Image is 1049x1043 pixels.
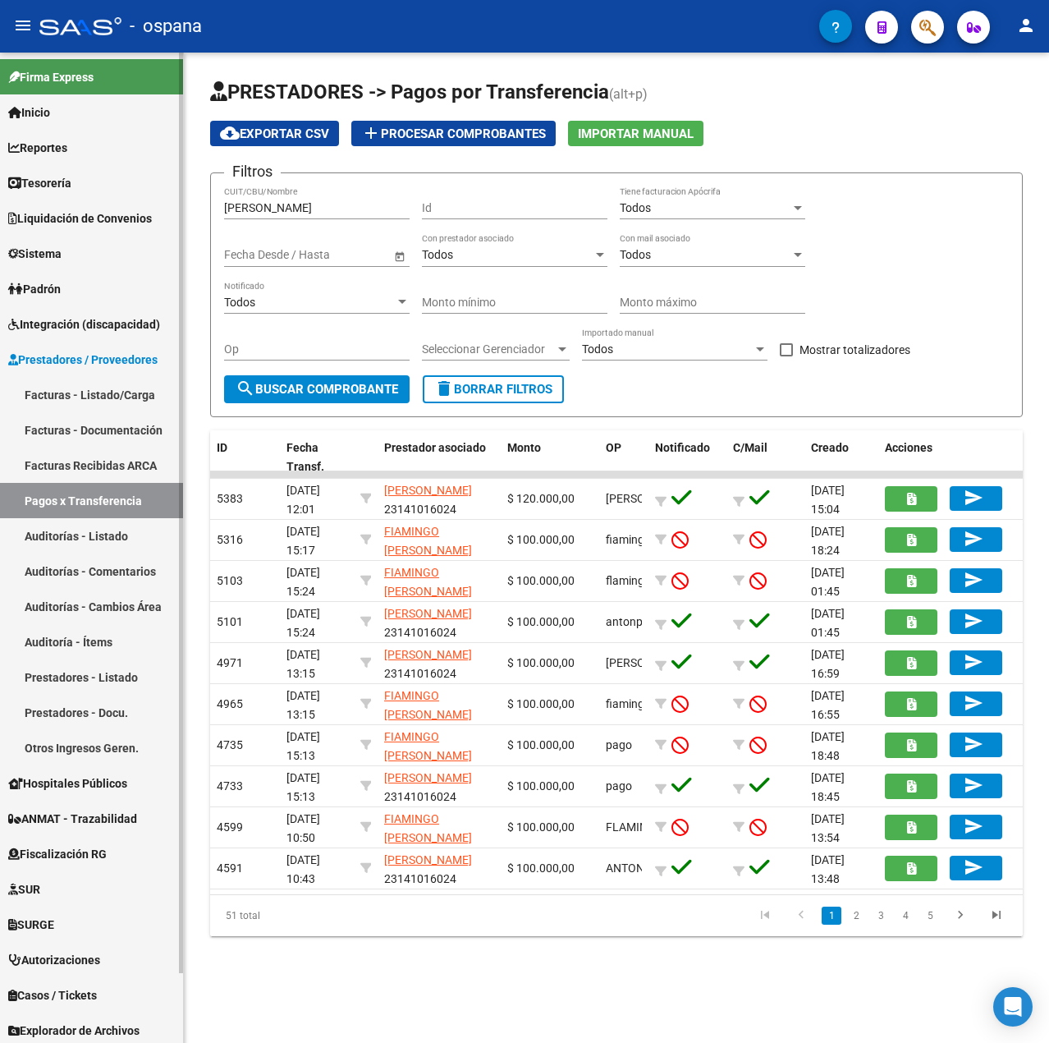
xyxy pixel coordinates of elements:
[606,697,651,710] span: fiamingo
[217,738,243,751] span: 4735
[8,951,100,969] span: Autorizaciones
[224,160,281,183] h3: Filtros
[217,697,243,710] span: 4965
[210,80,609,103] span: PRESTADORES -> Pagos por Transferencia
[434,379,454,398] mat-icon: delete
[8,986,97,1004] span: Casos / Tickets
[286,689,320,721] span: [DATE] 13:15
[501,430,599,485] datatable-header-cell: Monto
[384,648,472,680] span: 23141016024
[918,902,942,930] li: page 5
[8,810,137,828] span: ANMAT - Trazabilidad
[582,342,613,356] span: Todos
[811,812,845,844] span: [DATE] 13:54
[620,201,651,214] span: Todos
[217,574,243,587] span: 5103
[217,533,243,546] span: 5316
[733,441,767,454] span: C/Mail
[964,488,983,508] mat-icon: send
[384,730,472,762] span: FIAMINGO [PERSON_NAME]
[286,484,320,516] span: [DATE] 12:01
[384,607,472,620] span: [PERSON_NAME]
[749,907,781,925] a: go to first page
[507,779,575,793] span: $ 100.000,00
[8,1022,140,1040] span: Explorador de Archivos
[846,907,866,925] a: 2
[8,174,71,192] span: Tesorería
[8,315,160,333] span: Integración (discapacidad)
[878,430,1026,485] datatable-header-cell: Acciones
[286,812,320,844] span: [DATE] 10:50
[655,441,710,454] span: Notificado
[507,533,575,546] span: $ 100.000,00
[507,820,575,834] span: $ 100.000,00
[507,441,541,454] span: Monto
[384,441,486,454] span: Prestador asociado
[507,492,575,505] span: $ 120.000,00
[811,484,845,516] span: [DATE] 15:04
[606,441,621,454] span: OP
[811,441,849,454] span: Creado
[384,771,472,784] span: [PERSON_NAME]
[885,441,932,454] span: Acciones
[384,689,472,721] span: FIAMINGO [PERSON_NAME]
[868,902,893,930] li: page 3
[804,430,878,485] datatable-header-cell: Creado
[384,853,472,866] span: [PERSON_NAME]
[384,566,472,598] span: FIAMINGO [PERSON_NAME]
[391,247,408,264] button: Open calendar
[351,121,556,146] button: Procesar Comprobantes
[217,656,243,669] span: 4971
[13,16,33,35] mat-icon: menu
[507,656,575,669] span: $ 100.000,00
[606,615,658,628] span: antonpilar
[217,820,243,834] span: 4599
[8,774,127,793] span: Hospitales Públicos
[217,862,243,875] span: 4591
[210,430,280,485] datatable-header-cell: ID
[286,441,324,473] span: Fecha Transf.
[811,689,845,721] span: [DATE] 16:55
[844,902,868,930] li: page 2
[384,585,494,617] span: 20244781226
[811,566,845,598] span: [DATE] 01:45
[384,648,472,661] span: [PERSON_NAME]
[920,907,940,925] a: 5
[286,648,320,680] span: [DATE] 13:15
[606,738,632,751] span: pago
[964,857,983,877] mat-icon: send
[8,68,94,86] span: Firma Express
[507,615,575,628] span: $ 100.000,00
[811,730,845,762] span: [DATE] 18:48
[286,771,320,803] span: [DATE] 15:13
[8,245,62,263] span: Sistema
[384,484,472,516] span: 23141016024
[811,607,845,639] span: [DATE] 01:45
[286,730,320,762] span: [DATE] 15:13
[286,853,320,885] span: [DATE] 10:43
[384,525,472,557] span: FIAMINGO [PERSON_NAME]
[606,533,651,546] span: fiamingo
[964,570,983,590] mat-icon: send
[786,907,817,925] a: go to previous page
[384,749,494,781] span: 20244781226
[286,525,320,557] span: [DATE] 15:17
[993,987,1033,1027] div: Open Intercom Messenger
[217,779,243,793] span: 4733
[8,880,40,898] span: SUR
[964,652,983,672] mat-icon: send
[384,853,472,885] span: 23141016024
[8,916,54,934] span: SURGE
[606,779,632,793] span: pago
[217,441,227,454] span: ID
[606,656,694,669] span: [PERSON_NAME]
[896,907,915,925] a: 4
[130,8,202,44] span: - ospana
[384,812,472,844] span: FIAMINGO [PERSON_NAME]
[507,697,575,710] span: $ 100.000,00
[507,574,575,587] span: $ 100.000,00
[224,296,255,309] span: Todos
[871,907,891,925] a: 3
[8,845,107,863] span: Fiscalización RG
[384,771,472,803] span: 23141016024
